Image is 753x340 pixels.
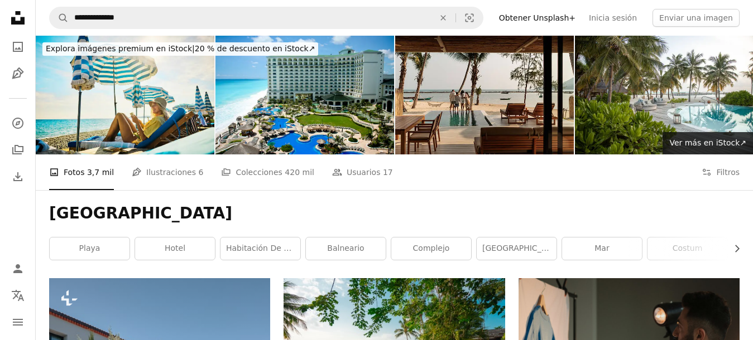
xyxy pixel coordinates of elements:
[36,36,214,154] img: Mujer adulta joven relajándose en un hotel de lujo de vacaciones en la Costa Azul, Francia.
[477,237,557,260] a: [GEOGRAPHIC_DATA]
[653,9,740,27] button: Enviar una imagen
[198,166,203,178] span: 6
[7,36,29,58] a: Fotos
[391,237,471,260] a: complejo
[669,138,746,147] span: Ver más en iStock ↗
[7,62,29,85] a: Ilustraciones
[46,44,195,53] span: Explora imágenes premium en iStock |
[582,9,644,27] a: Inicia sesión
[562,237,642,260] a: mar
[383,166,393,178] span: 17
[7,139,29,161] a: Colecciones
[221,154,314,190] a: Colecciones 420 mil
[7,284,29,307] button: Idioma
[702,154,740,190] button: Filtros
[456,7,483,28] button: Búsqueda visual
[215,36,394,154] img: Resort en Cancún se muestra en el día desde el aire
[220,237,300,260] a: Habitación de hotel en la playa
[648,237,727,260] a: costum
[36,36,325,62] a: Explora imágenes premium en iStock|20 % de descuento en iStock↗
[395,36,574,154] img: Familia feliz abrazada junto a la piscina de una villa con vista a la playa
[49,203,740,224] h1: [GEOGRAPHIC_DATA]
[7,7,29,31] a: Inicio — Unsplash
[49,7,483,29] form: Encuentra imágenes en todo el sitio
[332,154,393,190] a: Usuarios 17
[663,132,753,154] a: Ver más en iStock↗
[50,7,69,28] button: Buscar en Unsplash
[431,7,455,28] button: Borrar
[285,166,314,178] span: 420 mil
[7,311,29,333] button: Menú
[727,237,740,260] button: desplazar lista a la derecha
[492,9,582,27] a: Obtener Unsplash+
[50,237,130,260] a: playa
[7,258,29,280] a: Iniciar sesión / Registrarse
[306,237,386,260] a: Balneario
[7,166,29,188] a: Historial de descargas
[42,42,318,56] div: 20 % de descuento en iStock ↗
[7,112,29,134] a: Explorar
[135,237,215,260] a: hotel
[132,154,203,190] a: Ilustraciones 6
